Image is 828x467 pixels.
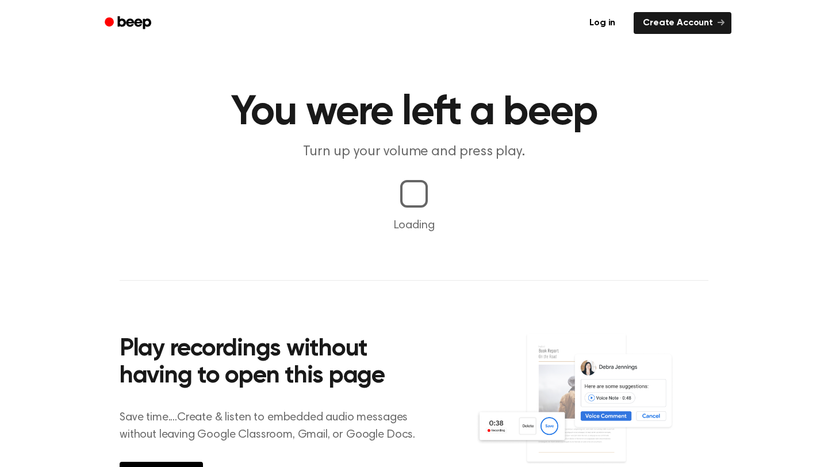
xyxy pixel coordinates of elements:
[634,12,731,34] a: Create Account
[120,409,430,443] p: Save time....Create & listen to embedded audio messages without leaving Google Classroom, Gmail, ...
[14,217,814,234] p: Loading
[120,92,708,133] h1: You were left a beep
[120,336,430,391] h2: Play recordings without having to open this page
[97,12,162,35] a: Beep
[193,143,635,162] p: Turn up your volume and press play.
[578,10,627,36] a: Log in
